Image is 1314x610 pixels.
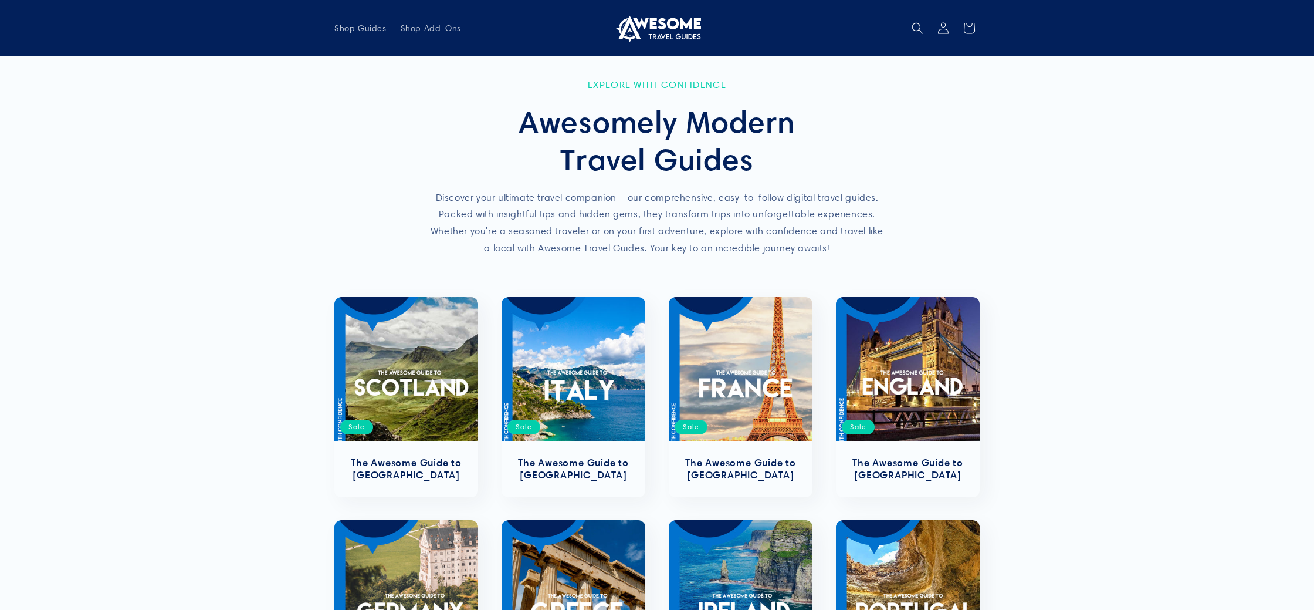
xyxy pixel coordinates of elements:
a: The Awesome Guide to [GEOGRAPHIC_DATA] [346,457,466,481]
a: The Awesome Guide to [GEOGRAPHIC_DATA] [680,457,801,481]
a: Shop Add-Ons [394,16,468,41]
span: Shop Guides [334,23,387,33]
a: Awesome Travel Guides [609,9,706,46]
a: Shop Guides [327,16,394,41]
a: The Awesome Guide to [GEOGRAPHIC_DATA] [513,457,634,481]
h2: Awesomely Modern Travel Guides [428,103,886,178]
p: Explore with Confidence [428,79,886,90]
span: Shop Add-Ons [401,23,461,33]
a: The Awesome Guide to [GEOGRAPHIC_DATA] [848,457,968,481]
img: Awesome Travel Guides [613,14,701,42]
p: Discover your ultimate travel companion – our comprehensive, easy-to-follow digital travel guides... [428,190,886,257]
summary: Search [905,15,930,41]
